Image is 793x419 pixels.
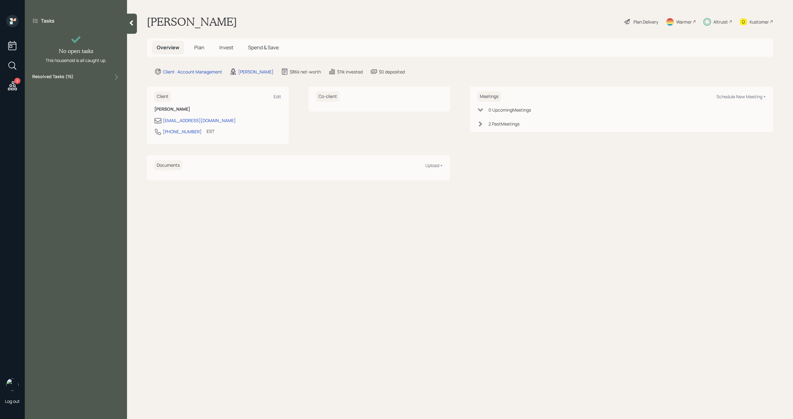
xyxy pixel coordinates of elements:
[290,68,321,75] div: $86k net-worth
[41,17,55,24] label: Tasks
[316,91,340,102] h6: Co-client
[274,94,281,99] div: Edit
[750,19,769,25] div: Kustomer
[32,73,73,81] label: Resolved Tasks ( 15 )
[5,398,20,404] div: Log out
[337,68,363,75] div: $11k invested
[238,68,274,75] div: [PERSON_NAME]
[154,107,281,112] h6: [PERSON_NAME]
[157,44,179,51] span: Overview
[163,117,236,124] div: [EMAIL_ADDRESS][DOMAIN_NAME]
[59,48,93,55] h4: No open tasks
[194,44,204,51] span: Plan
[676,19,692,25] div: Warmer
[713,19,728,25] div: Altruist
[248,44,279,51] span: Spend & Save
[6,378,19,391] img: michael-russo-headshot.png
[154,91,171,102] h6: Client
[147,15,237,29] h1: [PERSON_NAME]
[14,78,20,84] div: 3
[163,128,202,135] div: [PHONE_NUMBER]
[477,91,501,102] h6: Meetings
[163,68,222,75] div: Client · Account Management
[154,160,182,170] h6: Documents
[489,121,519,127] div: 2 Past Meeting s
[207,128,214,135] div: EST
[219,44,233,51] span: Invest
[379,68,405,75] div: $0 deposited
[46,57,107,64] div: This household is all caught up.
[633,19,658,25] div: Plan Delivery
[425,162,443,168] div: Upload +
[716,94,766,99] div: Schedule New Meeting +
[489,107,531,113] div: 0 Upcoming Meeting s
